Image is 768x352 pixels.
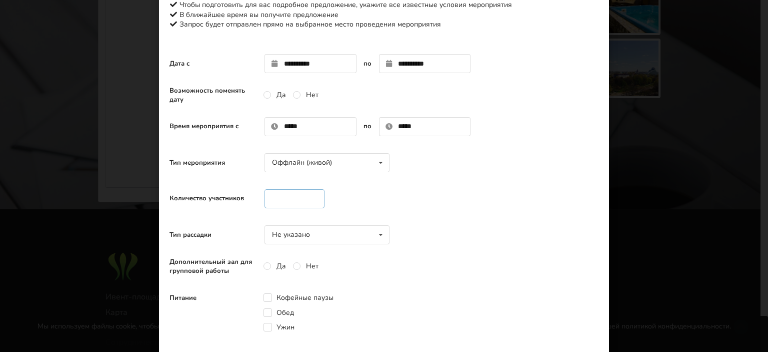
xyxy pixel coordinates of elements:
[363,59,371,68] label: по
[263,262,286,270] label: Да
[169,230,257,239] label: Тип рассадки
[272,159,332,166] div: Оффлайн (живой)
[263,91,286,99] label: Да
[169,293,257,302] label: Питание
[169,20,598,30] div: Запрос будет отправлен прямо на выбранное место проведения мероприятия
[263,308,294,317] label: Обед
[293,91,318,99] label: Нет
[169,257,257,275] label: Дополнительный зал для групповой работы
[169,158,257,167] label: Тип мероприятия
[293,262,318,270] label: Нет
[169,59,257,68] label: Дата с
[263,293,333,302] label: Кофейные паузы
[272,231,310,238] div: Не указано
[169,86,257,104] label: Возможность поменять дату
[363,122,371,131] label: по
[169,10,598,20] div: В ближайшее время вы получите предложение
[169,122,257,131] label: Время мероприятия с
[169,194,257,203] label: Количество участников
[263,323,294,331] label: Ужин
